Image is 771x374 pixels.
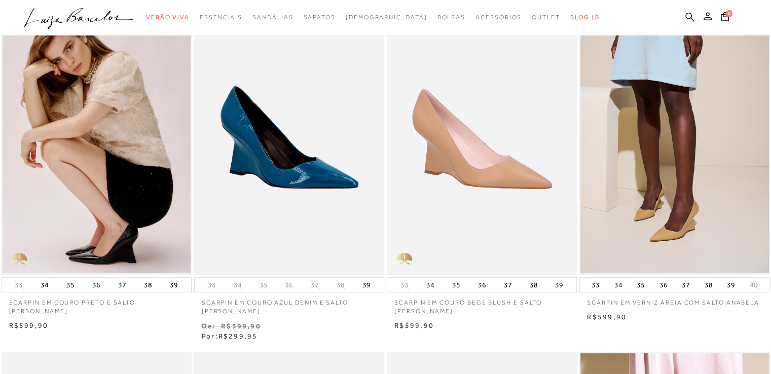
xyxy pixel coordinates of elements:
button: 38 [702,278,716,292]
button: 37 [308,280,322,290]
button: 39 [359,278,374,292]
span: Por: [202,332,258,340]
small: De: [202,322,216,330]
a: categoryNavScreenReaderText [532,8,560,27]
button: 34 [611,278,626,292]
small: R$599,90 [221,322,261,330]
span: [DEMOGRAPHIC_DATA] [346,14,427,21]
a: SCARPIN EM COURO PRETO E SALTO [PERSON_NAME] [2,292,192,316]
span: Sapatos [303,14,335,21]
button: 33 [205,280,219,290]
a: categoryNavScreenReaderText [200,8,242,27]
span: R$599,90 [394,321,434,329]
button: 39 [724,278,738,292]
span: Bolsas [437,14,465,21]
button: 36 [475,278,489,292]
button: 35 [63,278,78,292]
button: 35 [449,278,463,292]
button: 40 [747,280,761,290]
a: SCARPIN EM COURO BEGE BLUSH E SALTO [PERSON_NAME] [387,292,577,316]
button: 33 [397,280,412,290]
span: R$599,90 [9,321,49,329]
span: R$599,90 [587,313,627,321]
button: 37 [115,278,129,292]
button: 38 [141,278,155,292]
a: categoryNavScreenReaderText [437,8,465,27]
a: categoryNavScreenReaderText [146,8,190,27]
button: 34 [423,278,437,292]
button: 37 [501,278,515,292]
button: 36 [89,278,103,292]
button: 38 [526,278,540,292]
button: 34 [231,280,245,290]
button: 36 [282,280,296,290]
a: categoryNavScreenReaderText [252,8,293,27]
button: 35 [634,278,648,292]
span: BLOG LB [570,14,600,21]
span: Outlet [532,14,560,21]
img: golden_caliandra_v6.png [387,244,422,275]
a: categoryNavScreenReaderText [475,8,522,27]
button: 33 [589,278,603,292]
button: 37 [679,278,693,292]
a: SCARPIN EM COURO AZUL DENIM E SALTO [PERSON_NAME] [194,292,384,316]
span: R$299,95 [218,332,258,340]
img: golden_caliandra_v6.png [2,244,37,275]
a: SCARPIN EM VERNIZ AREIA COM SALTO ANABELA [579,292,769,307]
a: noSubCategoriesText [346,8,427,27]
span: Essenciais [200,14,242,21]
button: 35 [256,280,270,290]
a: BLOG LB [570,8,600,27]
button: 33 [12,280,26,290]
button: 36 [656,278,671,292]
span: 0 [725,10,732,17]
button: 34 [38,278,52,292]
span: Verão Viva [146,14,190,21]
button: 39 [167,278,181,292]
button: 38 [334,280,348,290]
span: Sandálias [252,14,293,21]
button: 39 [552,278,566,292]
a: categoryNavScreenReaderText [303,8,335,27]
span: Acessórios [475,14,522,21]
button: 0 [718,11,732,25]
